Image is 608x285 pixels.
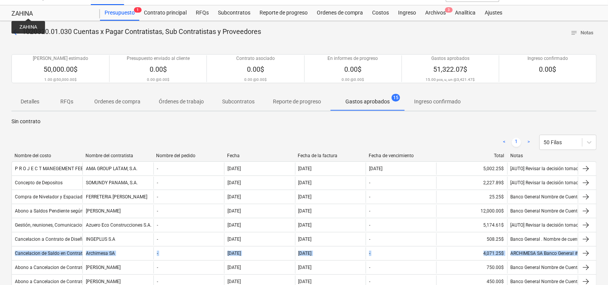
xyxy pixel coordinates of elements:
div: [DATE] [298,194,312,200]
a: Costos [368,5,394,21]
p: 15.00 pcs, u, un @ 3,421.47$ [426,77,475,82]
div: P R O J E C T MANEGEMENT FEE, FASE 1 [15,166,100,171]
div: Fecha de la factura [298,153,363,158]
a: Presupuesto1 [100,5,139,21]
div: Total [440,153,505,158]
p: Ingreso confirmado [414,98,461,106]
div: Cancelacion a Contrato de Diseño Infraestructura Electrica [15,237,135,242]
div: - [369,265,370,270]
div: - [157,265,158,270]
div: - [157,166,158,171]
button: Notas [568,27,597,39]
span: 1020320.01.030 Cuentas x Pagar Contratistas, Sub Contratistas y Proveedores [22,27,261,35]
div: 750.00$ [436,261,507,274]
div: [DATE] [298,166,312,171]
div: - [369,251,370,256]
a: Subcontratos [213,5,255,21]
div: - [157,180,158,185]
span: 0.00$ [150,65,167,73]
p: RFQs [58,98,76,106]
div: [PERSON_NAME] [82,261,153,274]
div: Notas [510,153,575,158]
a: Archivos3 [421,5,450,21]
span: 50,000.00$ [44,65,77,73]
p: [PERSON_NAME] estimado [33,55,88,62]
div: - [157,237,158,242]
p: Reporte de progreso [273,98,321,106]
span: 0.00$ [344,65,361,73]
div: [DATE] [298,208,312,214]
div: - [369,222,370,228]
span: 51,322.07$ [433,65,467,73]
div: [DATE] [298,222,312,228]
span: Notas [571,29,593,37]
div: - [369,180,370,185]
div: Cancelacion de Saldo en Contrato para La plataforma hauzd [15,251,140,256]
div: 5,002.25$ [436,163,507,175]
a: Next page [524,138,533,147]
p: 0.00 @ 0.00$ [147,77,169,82]
div: [DATE] [227,222,241,228]
p: 0.00 @ 0.00$ [342,77,364,82]
div: AMA GROUP LATAM, S.A. [82,163,153,175]
div: [DATE] [227,194,241,200]
div: Presupuesto [100,5,139,21]
p: 0.00 @ 0.00$ [244,77,267,82]
div: [DATE] [369,166,382,171]
a: Reporte de progreso [255,5,312,21]
a: Ajustes [480,5,507,21]
a: Analítica [450,5,480,21]
a: Contrato principal [139,5,191,21]
p: Contrato asociado [236,55,275,62]
div: Azuero Eco Construcciones S.A. [82,219,153,231]
p: Órdenes de trabajo [159,98,204,106]
p: Sin contrato [11,118,597,126]
div: Fecha de vencimiento [369,153,434,158]
div: Nombre del contratista [85,153,150,158]
div: - [157,222,158,228]
div: [PERSON_NAME] [82,205,153,217]
div: FERRETERIA [PERSON_NAME] [82,191,153,203]
div: Gestión, reuniones, Comunicaciones, Etc. con Azuero Eco Construcciones S,A [15,222,173,228]
div: [DATE] [298,251,312,256]
div: 4,071.25$ [436,247,507,259]
div: - [369,237,370,242]
a: Ordenes de compra [312,5,368,21]
p: Ingreso confirmado [527,55,568,62]
a: RFQs [191,5,213,21]
div: INGEPLUS S.A [82,233,153,245]
p: En informes de progreso [328,55,378,62]
div: 12,000.00$ [436,205,507,217]
div: - [369,279,370,284]
div: Archimesa SA [82,247,153,259]
div: Concepto de Depositos [15,180,63,185]
div: - [157,279,158,284]
div: [DATE] [298,237,312,242]
p: Subcontratos [222,98,255,106]
div: [DATE] [298,279,312,284]
p: Gastos aprobados [345,98,390,106]
div: - [369,208,370,214]
a: Ingreso [394,5,421,21]
div: Nombre del costo [15,153,79,158]
div: [DATE] [227,166,241,171]
span: notes [571,29,577,36]
p: 1.00 @ 50,000.00$ [44,77,77,82]
div: [DATE] [227,265,241,270]
div: [DATE] [227,279,241,284]
div: [DATE] [227,237,241,242]
div: 2,227.89$ [436,177,507,189]
p: Presupuesto enviado al cliente [127,55,190,62]
div: 25.25$ [436,191,507,203]
div: Abono a Saldos Pendiente según trabajos de [PERSON_NAME] y Carretera [15,208,167,214]
div: Abono a Cancelacion de Contrato de Casa Ebony [15,279,117,284]
a: Page 1 is your current page [512,138,521,147]
div: 508.25$ [436,233,507,245]
div: [DATE] [227,208,241,214]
